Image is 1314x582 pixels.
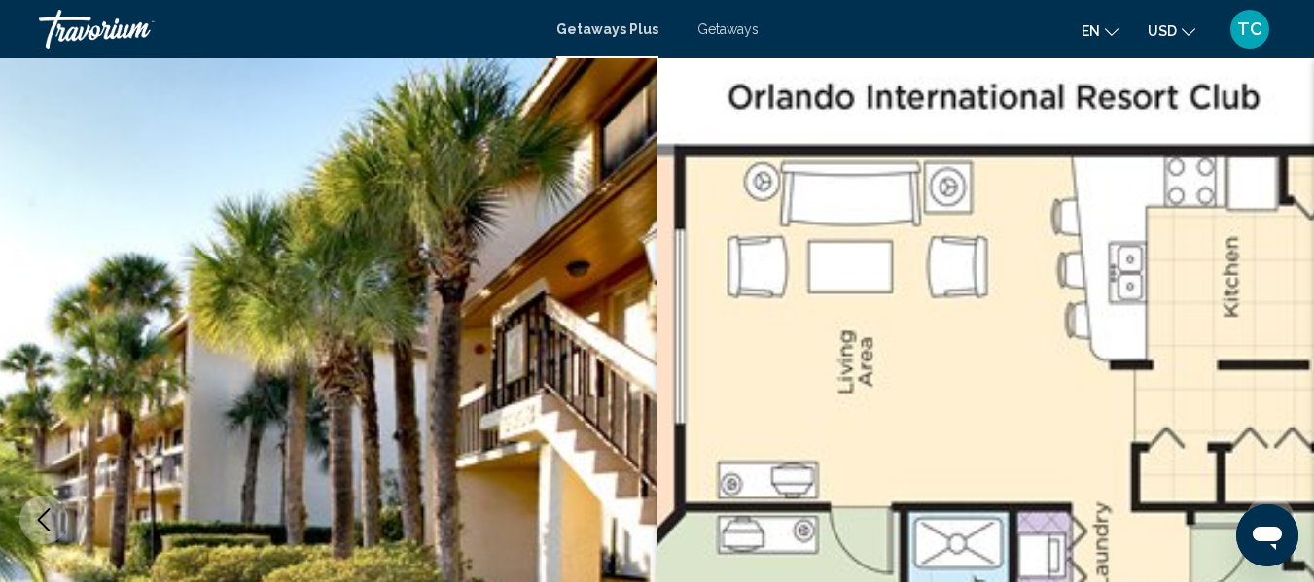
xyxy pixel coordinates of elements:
[1082,17,1119,45] button: Change language
[1236,504,1298,566] iframe: Button to launch messaging window
[1225,9,1275,50] button: User Menu
[1237,19,1262,39] span: TC
[556,21,658,37] a: Getaways Plus
[1148,23,1177,39] span: USD
[1246,496,1295,544] button: Next image
[1148,17,1195,45] button: Change currency
[697,21,759,37] a: Getaways
[19,496,68,544] button: Previous image
[39,10,537,49] a: Travorium
[1082,23,1100,39] span: en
